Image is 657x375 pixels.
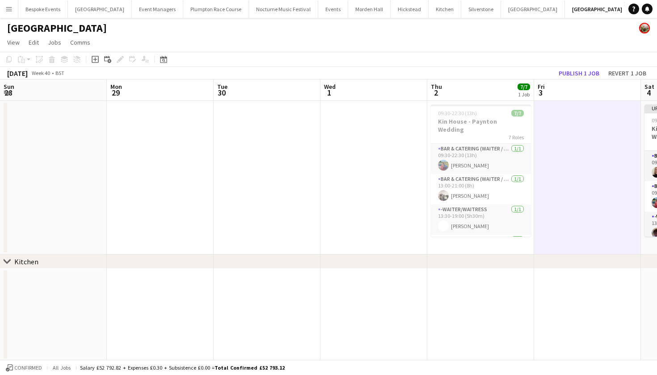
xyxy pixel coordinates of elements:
[318,0,348,18] button: Events
[644,83,654,91] span: Sat
[429,0,461,18] button: Kitchen
[4,83,14,91] span: Sun
[4,37,23,48] a: View
[7,38,20,46] span: View
[109,87,122,98] span: 29
[605,67,650,79] button: Revert 1 job
[132,0,183,18] button: Event Managers
[643,87,654,98] span: 4
[29,38,39,46] span: Edit
[70,38,90,46] span: Comms
[430,87,442,98] span: 2
[431,204,531,235] app-card-role: -Waiter/Waitress1/113:30-19:00 (5h30m)[PERSON_NAME]
[431,104,531,237] app-job-card: 09:30-22:30 (13h)7/7Kin House - Paynton Wedding7 RolesBar & Catering (Waiter / waitress)1/109:30-...
[538,83,545,91] span: Fri
[110,83,122,91] span: Mon
[431,235,531,265] app-card-role: -Waiter/Waitress1/1
[14,257,38,266] div: Kitchen
[7,21,107,35] h1: [GEOGRAPHIC_DATA]
[55,70,64,76] div: BST
[4,363,43,373] button: Confirmed
[7,69,28,78] div: [DATE]
[67,37,94,48] a: Comms
[2,87,14,98] span: 28
[216,87,227,98] span: 30
[501,0,565,18] button: [GEOGRAPHIC_DATA]
[324,83,336,91] span: Wed
[44,37,65,48] a: Jobs
[438,110,477,117] span: 09:30-22:30 (13h)
[518,83,530,90] span: 7/7
[51,364,72,371] span: All jobs
[25,37,42,48] a: Edit
[509,134,524,141] span: 7 Roles
[555,67,603,79] button: Publish 1 job
[391,0,429,18] button: Hickstead
[511,110,524,117] span: 7/7
[80,364,285,371] div: Salary £52 792.82 + Expenses £0.30 + Subsistence £0.00 =
[565,0,630,18] button: [GEOGRAPHIC_DATA]
[431,117,531,133] h3: Kin House - Paynton Wedding
[431,144,531,174] app-card-role: Bar & Catering (Waiter / waitress)1/109:30-22:30 (13h)[PERSON_NAME]
[518,91,530,98] div: 1 Job
[431,174,531,204] app-card-role: Bar & Catering (Waiter / waitress)1/113:00-21:00 (8h)[PERSON_NAME]
[48,38,61,46] span: Jobs
[323,87,336,98] span: 1
[249,0,318,18] button: Nocturne Music Festival
[536,87,545,98] span: 3
[348,0,391,18] button: Morden Hall
[183,0,249,18] button: Plumpton Race Course
[68,0,132,18] button: [GEOGRAPHIC_DATA]
[18,0,68,18] button: Bespoke Events
[215,364,285,371] span: Total Confirmed £52 793.12
[431,83,442,91] span: Thu
[29,70,52,76] span: Week 40
[14,365,42,371] span: Confirmed
[639,23,650,33] app-user-avatar: Staffing Manager
[217,83,227,91] span: Tue
[461,0,501,18] button: Silverstone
